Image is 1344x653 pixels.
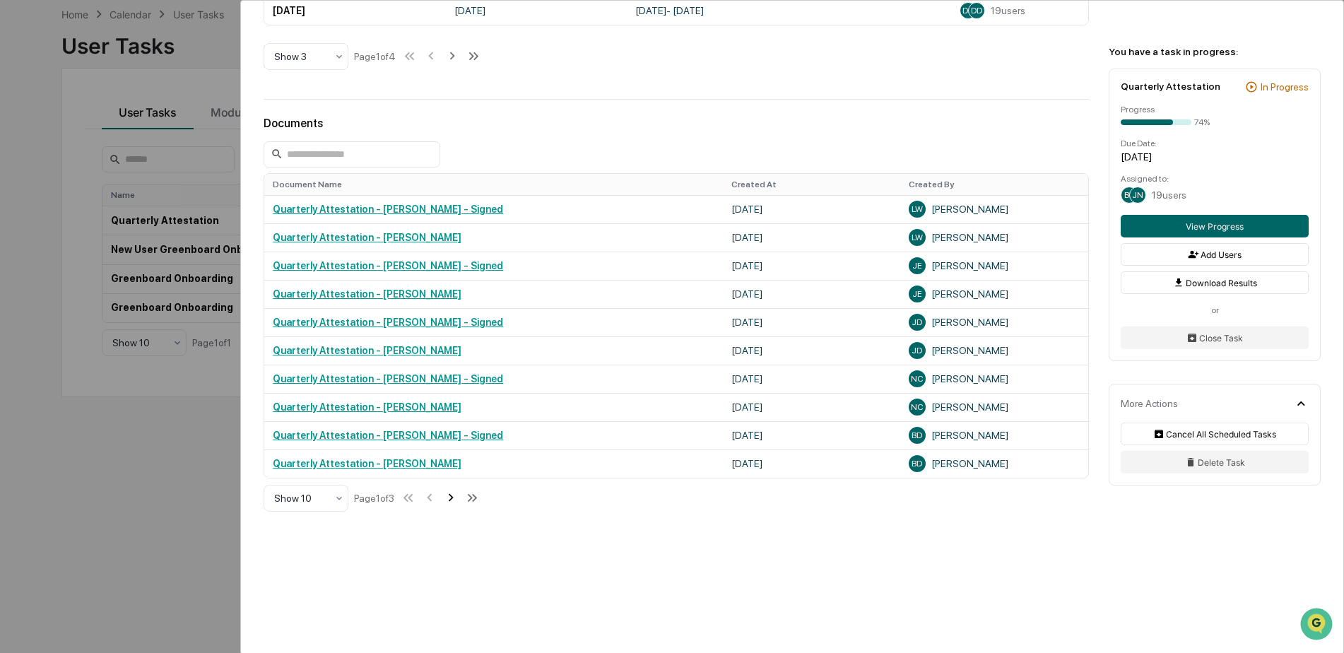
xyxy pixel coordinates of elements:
[1121,151,1309,163] div: [DATE]
[1121,451,1309,473] button: Delete Task
[723,365,900,393] td: [DATE]
[264,117,1089,130] div: Documents
[1132,190,1143,200] span: JN
[28,178,91,192] span: Preclearance
[1194,117,1210,127] div: 74%
[912,204,923,214] span: LW
[723,336,900,365] td: [DATE]
[1121,398,1178,409] div: More Actions
[273,232,461,243] a: Quarterly Attestation - [PERSON_NAME]
[1121,305,1309,315] div: or
[909,427,1080,444] div: [PERSON_NAME]
[723,195,900,223] td: [DATE]
[1299,606,1337,645] iframe: Open customer support
[240,112,257,129] button: Start new chat
[912,233,923,242] span: LW
[1109,46,1321,57] div: You have a task in progress:
[14,30,257,52] p: How can we help?
[1121,423,1309,445] button: Cancel All Scheduled Tasks
[909,201,1080,218] div: [PERSON_NAME]
[1121,174,1309,184] div: Assigned to:
[723,280,900,308] td: [DATE]
[723,252,900,280] td: [DATE]
[273,401,461,413] a: Quarterly Attestation - [PERSON_NAME]
[962,6,974,16] span: DD
[273,204,503,215] a: Quarterly Attestation - [PERSON_NAME] - Signed
[273,288,461,300] a: Quarterly Attestation - [PERSON_NAME]
[912,317,922,327] span: JD
[909,314,1080,331] div: [PERSON_NAME]
[28,205,89,219] span: Data Lookup
[1261,81,1309,93] div: In Progress
[1121,271,1309,294] button: Download Results
[14,180,25,191] div: 🖐️
[273,345,461,356] a: Quarterly Attestation - [PERSON_NAME]
[8,199,95,225] a: 🔎Data Lookup
[8,172,97,198] a: 🖐️Preclearance
[1124,190,1135,200] span: BD
[1121,326,1309,349] button: Close Task
[912,261,922,271] span: JE
[14,108,40,134] img: 1746055101610-c473b297-6a78-478c-a979-82029cc54cd1
[97,172,181,198] a: 🗄️Attestations
[723,223,900,252] td: [DATE]
[273,317,503,328] a: Quarterly Attestation - [PERSON_NAME] - Signed
[48,108,232,122] div: Start new chat
[723,393,900,421] td: [DATE]
[911,374,924,384] span: NC
[971,6,982,16] span: DD
[912,346,922,355] span: JD
[1121,139,1309,148] div: Due Date:
[1152,189,1186,201] span: 19 users
[273,430,503,441] a: Quarterly Attestation - [PERSON_NAME] - Signed
[909,257,1080,274] div: [PERSON_NAME]
[723,174,900,195] th: Created At
[909,342,1080,359] div: [PERSON_NAME]
[273,373,503,384] a: Quarterly Attestation - [PERSON_NAME] - Signed
[100,239,171,250] a: Powered byPylon
[273,458,461,469] a: Quarterly Attestation - [PERSON_NAME]
[723,308,900,336] td: [DATE]
[264,174,723,195] th: Document Name
[909,286,1080,302] div: [PERSON_NAME]
[102,180,114,191] div: 🗄️
[911,402,924,412] span: NC
[117,178,175,192] span: Attestations
[354,51,396,62] div: Page 1 of 4
[48,122,179,134] div: We're available if you need us!
[909,399,1080,416] div: [PERSON_NAME]
[723,449,900,478] td: [DATE]
[991,5,1025,16] span: 19 users
[912,430,922,440] span: BD
[909,370,1080,387] div: [PERSON_NAME]
[354,493,394,504] div: Page 1 of 3
[1121,105,1309,114] div: Progress
[912,289,922,299] span: JE
[273,260,503,271] a: Quarterly Attestation - [PERSON_NAME] - Signed
[912,459,922,469] span: BD
[1121,81,1220,92] div: Quarterly Attestation
[1121,215,1309,237] button: View Progress
[909,455,1080,472] div: [PERSON_NAME]
[909,229,1080,246] div: [PERSON_NAME]
[141,240,171,250] span: Pylon
[723,421,900,449] td: [DATE]
[14,206,25,218] div: 🔎
[1121,243,1309,266] button: Add Users
[900,174,1088,195] th: Created By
